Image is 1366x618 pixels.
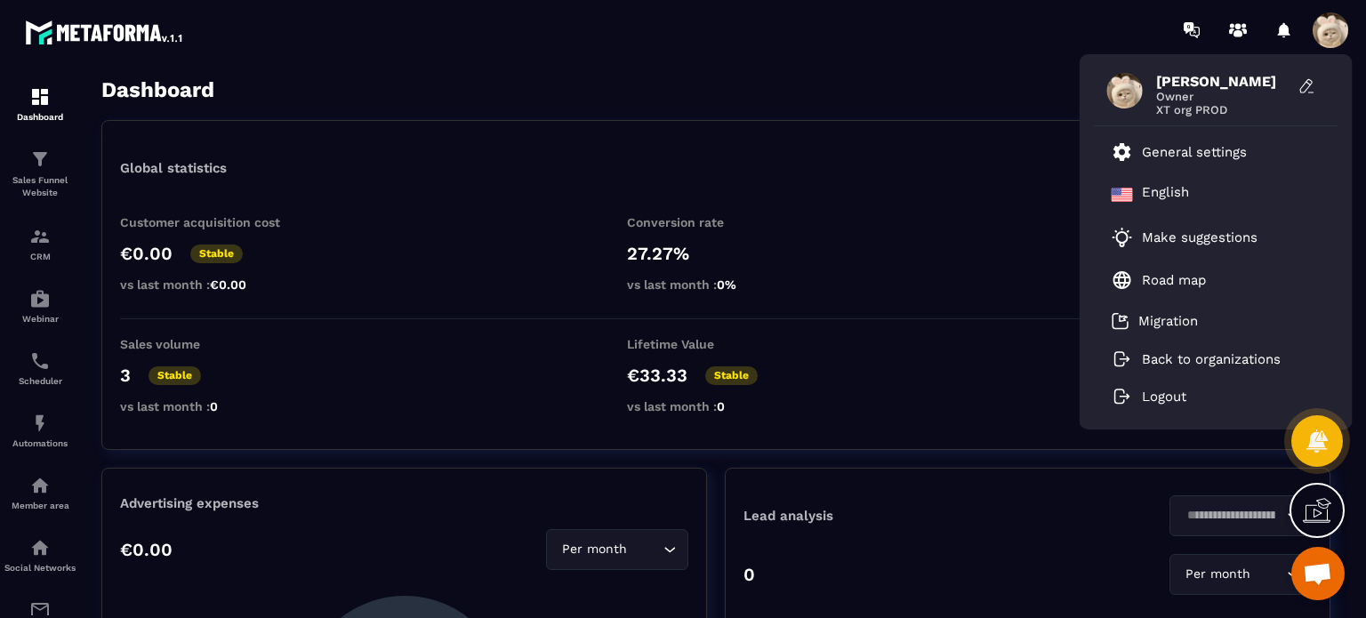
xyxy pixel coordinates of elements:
[29,537,51,558] img: social-network
[627,399,805,413] p: vs last month :
[1142,351,1281,367] p: Back to organizations
[120,243,173,264] p: €0.00
[1112,312,1198,330] a: Migration
[120,160,227,176] p: Global statistics
[25,16,185,48] img: logo
[627,277,805,292] p: vs last month :
[1181,565,1254,584] span: Per month
[4,501,76,510] p: Member area
[4,399,76,461] a: automationsautomationsAutomations
[627,215,805,229] p: Conversion rate
[1112,141,1247,163] a: General settings
[1112,227,1298,248] a: Make suggestions
[149,366,201,385] p: Stable
[1112,269,1206,291] a: Road map
[210,277,246,292] span: €0.00
[546,529,688,570] div: Search for option
[1156,103,1290,116] span: XT org PROD
[29,413,51,434] img: automations
[1142,389,1186,405] p: Logout
[120,365,131,386] p: 3
[1138,313,1198,329] p: Migration
[1181,506,1282,526] input: Search for option
[120,215,298,229] p: Customer acquisition cost
[4,275,76,337] a: automationsautomationsWebinar
[4,252,76,261] p: CRM
[4,376,76,386] p: Scheduler
[743,564,755,585] p: 0
[29,475,51,496] img: automations
[120,539,173,560] p: €0.00
[627,337,805,351] p: Lifetime Value
[4,135,76,213] a: formationformationSales Funnel Website
[1169,495,1312,536] div: Search for option
[4,73,76,135] a: formationformationDashboard
[4,337,76,399] a: schedulerschedulerScheduler
[1291,547,1345,600] div: Open chat
[743,508,1028,524] p: Lead analysis
[4,563,76,573] p: Social Networks
[1142,272,1206,288] p: Road map
[29,288,51,309] img: automations
[558,540,631,559] span: Per month
[631,540,659,559] input: Search for option
[717,277,736,292] span: 0%
[120,399,298,413] p: vs last month :
[29,86,51,108] img: formation
[1112,351,1281,367] a: Back to organizations
[4,213,76,275] a: formationformationCRM
[4,174,76,199] p: Sales Funnel Website
[717,399,725,413] span: 0
[627,365,687,386] p: €33.33
[1142,144,1247,160] p: General settings
[1254,565,1282,584] input: Search for option
[190,245,243,263] p: Stable
[4,524,76,586] a: social-networksocial-networkSocial Networks
[627,243,805,264] p: 27.27%
[4,314,76,324] p: Webinar
[705,366,758,385] p: Stable
[120,337,298,351] p: Sales volume
[120,277,298,292] p: vs last month :
[4,438,76,448] p: Automations
[101,77,214,102] h3: Dashboard
[29,226,51,247] img: formation
[4,112,76,122] p: Dashboard
[1142,229,1258,245] p: Make suggestions
[1156,90,1290,103] span: Owner
[1169,554,1312,595] div: Search for option
[1142,184,1189,205] p: English
[120,495,688,511] p: Advertising expenses
[1156,73,1290,90] span: [PERSON_NAME]
[29,350,51,372] img: scheduler
[29,148,51,170] img: formation
[4,461,76,524] a: automationsautomationsMember area
[210,399,218,413] span: 0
